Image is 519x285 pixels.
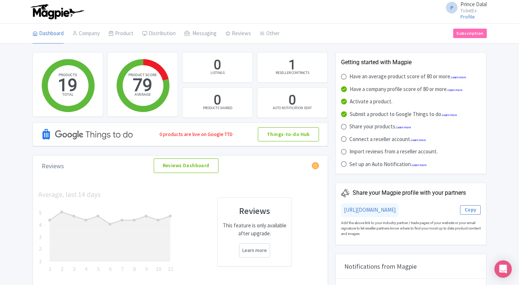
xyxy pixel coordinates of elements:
span: Prince Dalal [460,1,487,8]
div: Notifications from Magpie [336,254,486,279]
div: Connect a reseller account. [349,135,426,144]
a: Profile [460,13,475,20]
div: Import reviews from a reseller account. [349,148,438,156]
div: 0 products are live on Google TTD [159,131,233,138]
a: Learn more [242,247,267,254]
a: Learn more [412,164,426,167]
p: This feature is only available after upgrade. [222,222,287,238]
a: 0 PRODUCTS SHARED [182,87,253,118]
div: Getting started with Magpie [341,58,481,67]
div: Share your Magpie profile with your partners [353,189,466,197]
span: P [446,2,458,13]
div: PRODUCTS SHARED [203,105,232,111]
div: Share your products. [349,123,411,131]
a: Learn more [396,126,411,129]
div: AUTO NOTIFICATION SENT [273,105,312,111]
a: Product [109,24,133,44]
a: Things-to-do Hub [258,127,319,142]
a: Learn more [411,139,426,142]
a: [URL][DOMAIN_NAME] [344,206,396,213]
div: Set up an Auto Notification. [349,160,426,169]
div: Activate a product. [350,98,392,106]
a: Messaging [184,24,217,44]
a: 0 LISTINGS [182,52,253,83]
img: chart-62242baa53ac9495a133cd79f73327f1.png [36,190,176,273]
img: Google TTD [42,119,134,150]
small: TicketEx [460,8,487,13]
a: Reviews Dashboard [154,158,218,173]
div: LISTINGS [210,70,225,75]
a: Distribution [142,24,176,44]
div: Reviews [42,161,64,171]
div: Have a company profile score of 80 or more. [350,85,462,94]
img: logo-ab69f6fb50320c5b225c76a69d11143b.png [29,4,85,20]
a: Reviews [225,24,251,44]
div: Add the above link to your industry partner / trade pages of your website or your email signature... [341,217,481,239]
a: P Prince Dalal TicketEx [442,1,487,13]
div: 0 [289,91,296,110]
div: 1 [289,56,296,74]
a: Learn more [451,76,466,79]
a: Other [260,24,280,44]
div: Open Intercom Messenger [494,260,512,278]
a: Company [72,24,100,44]
button: Copy [460,205,481,215]
a: Dashboard [33,24,64,44]
a: Learn more [442,113,457,117]
a: 1 RESELLER CONTRACTS [257,52,328,83]
a: 0 AUTO NOTIFICATION SENT [257,87,328,118]
a: Subscription [453,29,486,38]
div: Submit a product to Google Things to do. [350,110,457,119]
div: Have an average product score of 80 or more. [349,73,466,81]
div: 0 [214,91,221,110]
a: Learn more [448,88,462,92]
div: RESELLER CONTRACTS [276,70,309,75]
div: 0 [214,56,221,74]
h3: Reviews [222,206,287,216]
